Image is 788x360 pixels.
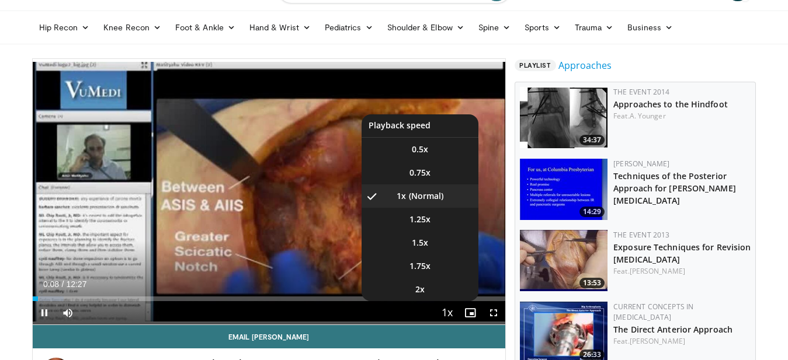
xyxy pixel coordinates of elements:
[520,230,608,291] img: 16d600b7-4875-420c-b295-1ea96c16a48f.150x105_q85_crop-smart_upscale.jpg
[630,266,685,276] a: [PERSON_NAME]
[409,167,431,179] span: 0.75x
[62,279,64,289] span: /
[33,296,506,301] div: Progress Bar
[620,16,680,39] a: Business
[613,170,736,206] a: Techniques of the Posterior Approach for [PERSON_NAME] [MEDICAL_DATA]
[613,266,751,277] div: Feat.
[520,87,608,148] a: 34:37
[613,242,751,265] a: Exposure Techniques for Revision [MEDICAL_DATA]
[568,16,621,39] a: Trauma
[613,302,693,322] a: Current Concepts in [MEDICAL_DATA]
[518,16,568,39] a: Sports
[515,60,556,71] span: Playlist
[520,159,608,220] a: 14:29
[579,207,605,217] span: 14:29
[380,16,471,39] a: Shoulder & Elbow
[613,336,751,347] div: Feat.
[33,301,56,324] button: Pause
[435,301,459,324] button: Playback Rate
[613,87,669,97] a: The Event 2014
[66,279,86,289] span: 12:27
[43,279,59,289] span: 0:08
[459,301,482,324] button: Enable picture-in-picture mode
[630,336,685,346] a: [PERSON_NAME]
[397,190,406,202] span: 1x
[558,58,612,72] a: Approaches
[579,135,605,145] span: 34:37
[33,325,506,348] a: Email [PERSON_NAME]
[415,284,425,295] span: 2x
[412,237,428,249] span: 1.5x
[520,159,608,220] img: bKdxKv0jK92UJBOH4xMDoxOjB1O8AjAz.150x105_q85_crop-smart_upscale.jpg
[32,16,97,39] a: Hip Recon
[471,16,518,39] a: Spine
[520,230,608,291] a: 13:53
[579,349,605,360] span: 26:33
[96,16,168,39] a: Knee Recon
[412,144,428,155] span: 0.5x
[520,87,608,148] img: J9XehesEoQgsycYX4xMDoxOmtxOwKG7D.150x105_q85_crop-smart_upscale.jpg
[409,260,431,272] span: 1.75x
[579,278,605,288] span: 13:53
[613,230,669,240] a: The Event 2013
[56,301,79,324] button: Mute
[613,99,728,110] a: Approaches to the Hindfoot
[168,16,242,39] a: Foot & Ankle
[613,111,751,121] div: Feat.
[409,214,431,225] span: 1.25x
[630,111,666,121] a: A. Younger
[33,59,506,325] video-js: Video Player
[482,301,505,324] button: Fullscreen
[613,324,733,335] a: The Direct Anterior Approach
[613,159,669,169] a: [PERSON_NAME]
[318,16,380,39] a: Pediatrics
[242,16,318,39] a: Hand & Wrist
